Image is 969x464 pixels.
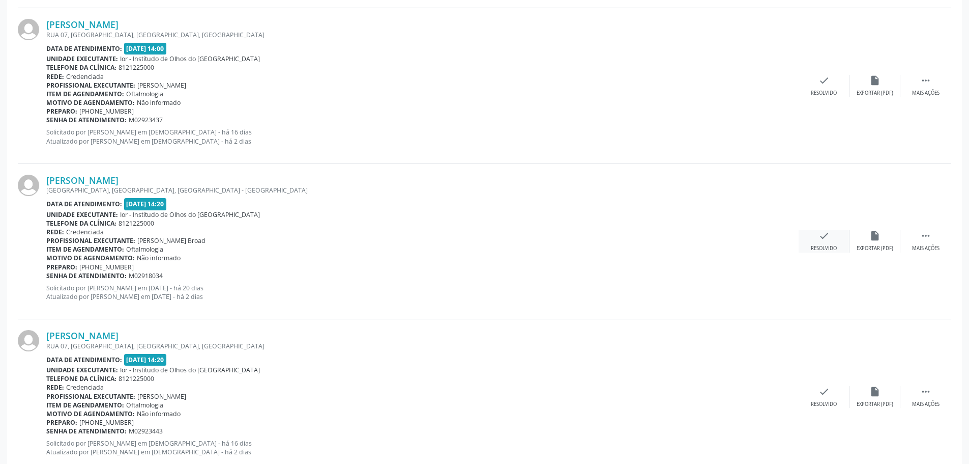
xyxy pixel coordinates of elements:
[120,210,260,219] span: Ior - Institudo de Olhos do [GEOGRAPHIC_DATA]
[79,418,134,427] span: [PHONE_NUMBER]
[46,219,116,228] b: Telefone da clínica:
[46,54,118,63] b: Unidade executante:
[811,401,837,408] div: Resolvido
[912,90,939,97] div: Mais ações
[46,44,122,53] b: Data de atendimento:
[46,98,135,107] b: Motivo de agendamento:
[119,219,154,228] span: 8121225000
[46,356,122,364] b: Data de atendimento:
[46,200,122,208] b: Data de atendimento:
[912,401,939,408] div: Mais ações
[818,386,830,397] i: check
[920,230,931,241] i: 
[46,263,77,271] b: Preparo:
[126,245,163,254] span: Oftalmologia
[46,383,64,392] b: Rede:
[46,107,77,116] b: Preparo:
[857,90,893,97] div: Exportar (PDF)
[46,254,135,262] b: Motivo de agendamento:
[66,72,104,81] span: Credenciada
[66,383,104,392] span: Credenciada
[124,354,167,366] span: [DATE] 14:20
[137,98,181,107] span: Não informado
[120,366,260,374] span: Ior - Institudo de Olhos do [GEOGRAPHIC_DATA]
[129,427,163,435] span: M02923443
[46,330,119,341] a: [PERSON_NAME]
[18,175,39,196] img: img
[46,374,116,383] b: Telefone da clínica:
[137,254,181,262] span: Não informado
[869,75,880,86] i: insert_drive_file
[46,342,799,350] div: RUA 07, [GEOGRAPHIC_DATA], [GEOGRAPHIC_DATA], [GEOGRAPHIC_DATA]
[18,19,39,40] img: img
[857,401,893,408] div: Exportar (PDF)
[46,418,77,427] b: Preparo:
[46,245,124,254] b: Item de agendamento:
[46,175,119,186] a: [PERSON_NAME]
[920,386,931,397] i: 
[869,386,880,397] i: insert_drive_file
[46,284,799,301] p: Solicitado por [PERSON_NAME] em [DATE] - há 20 dias Atualizado por [PERSON_NAME] em [DATE] - há 2...
[46,210,118,219] b: Unidade executante:
[46,401,124,410] b: Item de agendamento:
[46,19,119,30] a: [PERSON_NAME]
[46,128,799,145] p: Solicitado por [PERSON_NAME] em [DEMOGRAPHIC_DATA] - há 16 dias Atualizado por [PERSON_NAME] em [...
[46,63,116,72] b: Telefone da clínica:
[46,366,118,374] b: Unidade executante:
[46,186,799,195] div: [GEOGRAPHIC_DATA], [GEOGRAPHIC_DATA], [GEOGRAPHIC_DATA] - [GEOGRAPHIC_DATA]
[124,43,167,54] span: [DATE] 14:00
[137,81,186,90] span: [PERSON_NAME]
[120,54,260,63] span: Ior - Institudo de Olhos do [GEOGRAPHIC_DATA]
[126,90,163,98] span: Oftalmologia
[79,107,134,116] span: [PHONE_NUMBER]
[124,198,167,210] span: [DATE] 14:20
[46,228,64,236] b: Rede:
[46,236,135,245] b: Profissional executante:
[46,439,799,456] p: Solicitado por [PERSON_NAME] em [DEMOGRAPHIC_DATA] - há 16 dias Atualizado por [PERSON_NAME] em [...
[46,392,135,401] b: Profissional executante:
[46,31,799,39] div: RUA 07, [GEOGRAPHIC_DATA], [GEOGRAPHIC_DATA], [GEOGRAPHIC_DATA]
[137,392,186,401] span: [PERSON_NAME]
[811,90,837,97] div: Resolvido
[119,374,154,383] span: 8121225000
[912,245,939,252] div: Mais ações
[66,228,104,236] span: Credenciada
[46,116,127,124] b: Senha de atendimento:
[46,81,135,90] b: Profissional executante:
[46,90,124,98] b: Item de agendamento:
[129,116,163,124] span: M02923437
[818,75,830,86] i: check
[869,230,880,241] i: insert_drive_file
[46,410,135,418] b: Motivo de agendamento:
[129,271,163,280] span: M02918034
[119,63,154,72] span: 8121225000
[46,72,64,81] b: Rede:
[46,271,127,280] b: Senha de atendimento:
[920,75,931,86] i: 
[857,245,893,252] div: Exportar (PDF)
[811,245,837,252] div: Resolvido
[79,263,134,271] span: [PHONE_NUMBER]
[137,410,181,418] span: Não informado
[46,427,127,435] b: Senha de atendimento:
[818,230,830,241] i: check
[137,236,205,245] span: [PERSON_NAME] Broad
[18,330,39,351] img: img
[126,401,163,410] span: Oftalmologia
